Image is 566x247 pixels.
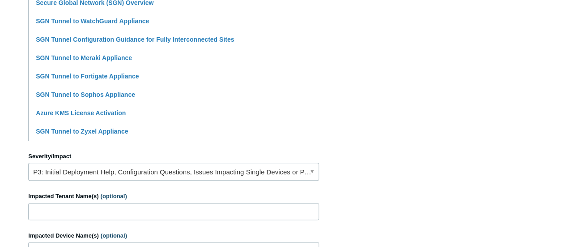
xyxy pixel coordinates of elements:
a: SGN Tunnel to Zyxel Appliance [36,128,128,135]
a: P3: Initial Deployment Help, Configuration Questions, Issues Impacting Single Devices or Past Out... [28,163,319,181]
a: SGN Tunnel to Sophos Appliance [36,91,135,98]
label: Impacted Tenant Name(s) [28,192,319,201]
a: Azure KMS License Activation [36,109,126,117]
a: SGN Tunnel to Fortigate Appliance [36,73,139,80]
span: (optional) [101,193,127,199]
a: SGN Tunnel to WatchGuard Appliance [36,17,149,25]
label: Impacted Device Name(s) [28,231,319,240]
a: SGN Tunnel to Meraki Appliance [36,54,132,61]
span: (optional) [101,232,127,239]
a: SGN Tunnel Configuration Guidance for Fully Interconnected Sites [36,36,234,43]
label: Severity/Impact [28,152,319,161]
